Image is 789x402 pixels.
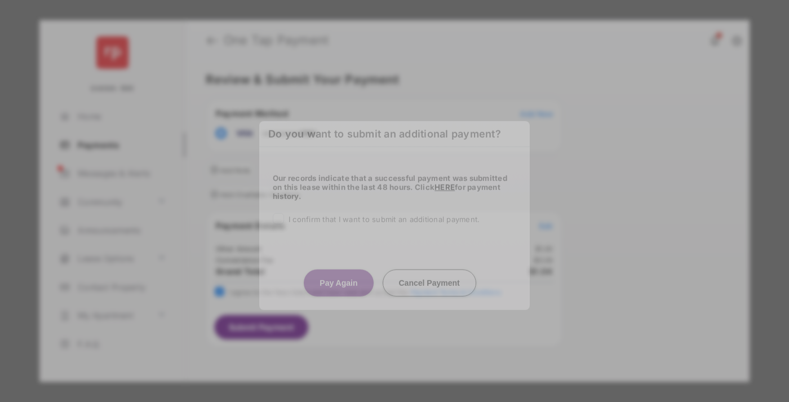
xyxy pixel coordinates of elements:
button: Cancel Payment [383,269,476,296]
h2: Do you want to submit an additional payment? [259,121,530,147]
button: Pay Again [304,269,373,296]
a: HERE [435,182,455,191]
span: I confirm that I want to submit an additional payment. [289,214,480,223]
h5: Our records indicate that a successful payment was submitted on this lease within the last 48 hou... [273,173,516,200]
